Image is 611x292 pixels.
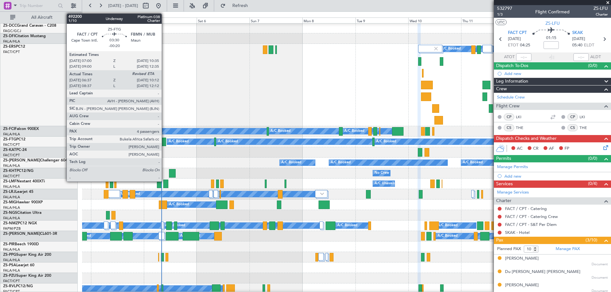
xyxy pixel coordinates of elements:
div: A/C Booked [218,137,238,146]
a: ZS-MIGHawker 900XP [3,200,43,204]
span: Refresh [227,3,254,8]
img: gray-close.svg [433,46,439,51]
div: Sat 6 [197,17,249,23]
div: A/C Booked [165,221,185,230]
a: FACT/CPT [3,279,20,283]
a: ZS-LRJLearjet 45 [3,190,33,194]
input: Trip Number [19,1,56,10]
div: Add new [504,71,608,76]
div: A/C Booked [169,200,189,209]
a: ZS-[PERSON_NAME]CL601-3R [3,232,57,236]
span: ZS-MIG [3,200,16,204]
a: THE [579,125,594,131]
span: All Aircraft [17,15,67,20]
div: Fri 5 [144,17,197,23]
span: [DATE] - [DATE] [108,3,138,9]
span: Pax [496,237,503,244]
div: A/C Booked [270,126,291,136]
a: ZS-KATPC-24 [3,148,27,152]
a: FACT / CPT - S&T Per Diem [505,222,557,227]
a: ZS-PSALearjet 60 [3,263,34,267]
button: UTC [495,19,507,25]
span: 04:25 [520,42,530,49]
a: FACT/CPT [3,142,20,147]
span: ZS-LFU [593,5,608,12]
span: (3/10) [586,237,597,243]
a: ZS-ERSPC12 [3,45,25,49]
a: FALA/HLA [3,205,20,210]
a: ZS-DCCGrand Caravan - C208 [3,24,56,28]
div: CP [567,113,578,120]
span: Services [496,180,513,188]
a: FALA/HLA [3,268,20,273]
a: Manage Services [497,189,529,196]
span: ZS-LMF [3,180,17,183]
a: ZS-DFICitation Mustang [3,34,46,38]
div: A/C Booked [331,158,351,167]
a: LKI [579,114,594,120]
a: FACT / CPT - Catering [505,206,547,211]
div: Sun 7 [249,17,302,23]
span: ZS-LRJ [3,190,15,194]
a: LKI [516,114,530,120]
span: Flight Crew [496,103,520,110]
span: CR [533,146,538,152]
a: ZS-NMZPC12 NGX [3,221,37,225]
a: Manage PAX [556,246,580,252]
span: FP [565,146,569,152]
a: FACT / CPT - Catering Crew [505,214,558,219]
div: A/C Booked [463,158,483,167]
span: ZS-DFI [3,34,15,38]
div: Thu 11 [461,17,514,23]
span: (0/0) [588,62,597,69]
div: Du [PERSON_NAME] [PERSON_NAME] [505,269,580,275]
span: ZS-DCC [3,24,17,28]
div: A/C Booked [134,126,154,136]
div: Add new [504,173,608,179]
a: FACT/CPT [3,50,20,54]
span: 05:40 [572,42,582,49]
span: ZS-[PERSON_NAME] [3,159,40,162]
span: [DATE] [508,36,521,42]
a: ZS-FCIFalcon 900EX [3,127,39,131]
a: ZS-PIRBeech 1900D [3,242,39,246]
span: ETOT [508,42,518,49]
span: FACT CPT [508,30,527,36]
span: ALDT [590,54,601,60]
span: SKAK [572,30,583,36]
a: FALA/HLA [3,39,20,44]
span: 1/3 [497,12,512,17]
span: Crew [496,85,507,93]
span: [DATE] [572,36,585,42]
a: Schedule Crew [497,94,525,101]
div: Flight Confirmed [535,9,570,15]
a: FALA/HLA [3,184,20,189]
div: Thu 4 [91,17,144,23]
a: ZS-LMFNextant 400XTi [3,180,45,183]
span: 532797 [497,5,512,12]
div: A/C Booked [180,231,200,241]
div: A/C Booked [441,44,461,54]
span: ZS-NGS [3,211,17,215]
div: Mon 8 [302,17,355,23]
a: THE [516,125,530,131]
span: 01:15 [546,35,556,41]
a: ZS-NGSCitation Ultra [3,211,41,215]
div: [DATE] [83,13,94,18]
a: FAPM/PZB [3,226,21,231]
span: ZS-PSA [3,263,16,267]
span: ZS-PIR [3,242,15,246]
a: FACT/CPT [3,174,20,179]
div: A/C Unavailable [375,179,401,188]
span: ELDT [584,42,594,49]
span: ZS-[PERSON_NAME] [3,232,40,236]
div: CP [504,113,514,120]
img: arrow-gray.svg [320,193,324,195]
a: FAGC/GCJ [3,29,21,33]
a: Manage Permits [497,164,528,170]
div: A/C Booked [376,137,396,146]
div: No Crew [375,168,389,178]
span: AF [549,146,554,152]
span: Document [592,275,608,281]
div: CS [567,124,578,131]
